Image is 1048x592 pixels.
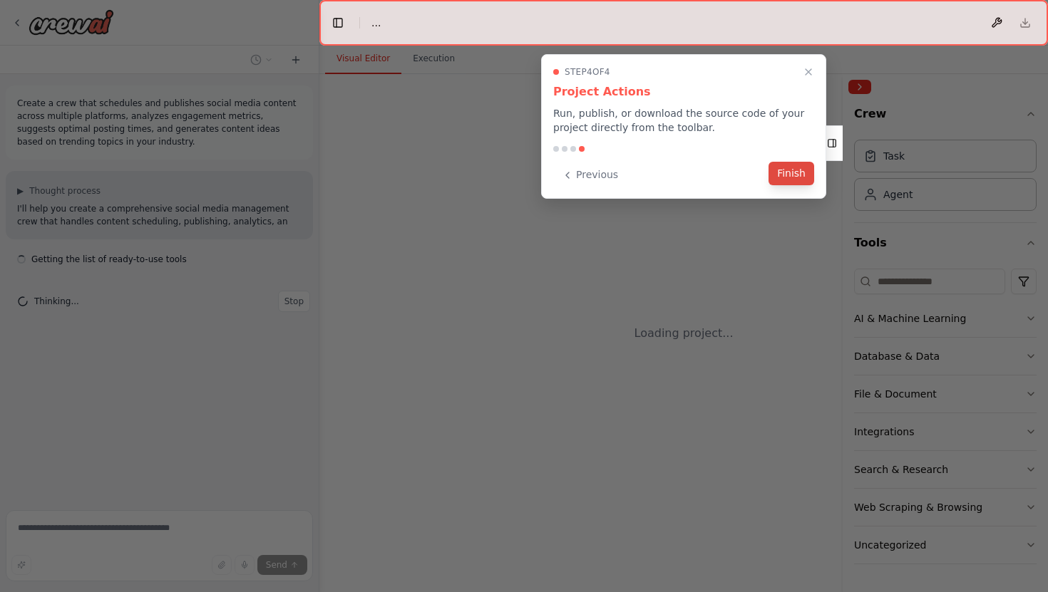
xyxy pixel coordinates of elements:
[328,13,348,33] button: Hide left sidebar
[800,63,817,81] button: Close walkthrough
[769,162,814,185] button: Finish
[553,83,814,100] h3: Project Actions
[553,106,814,135] p: Run, publish, or download the source code of your project directly from the toolbar.
[553,163,627,187] button: Previous
[565,66,610,78] span: Step 4 of 4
